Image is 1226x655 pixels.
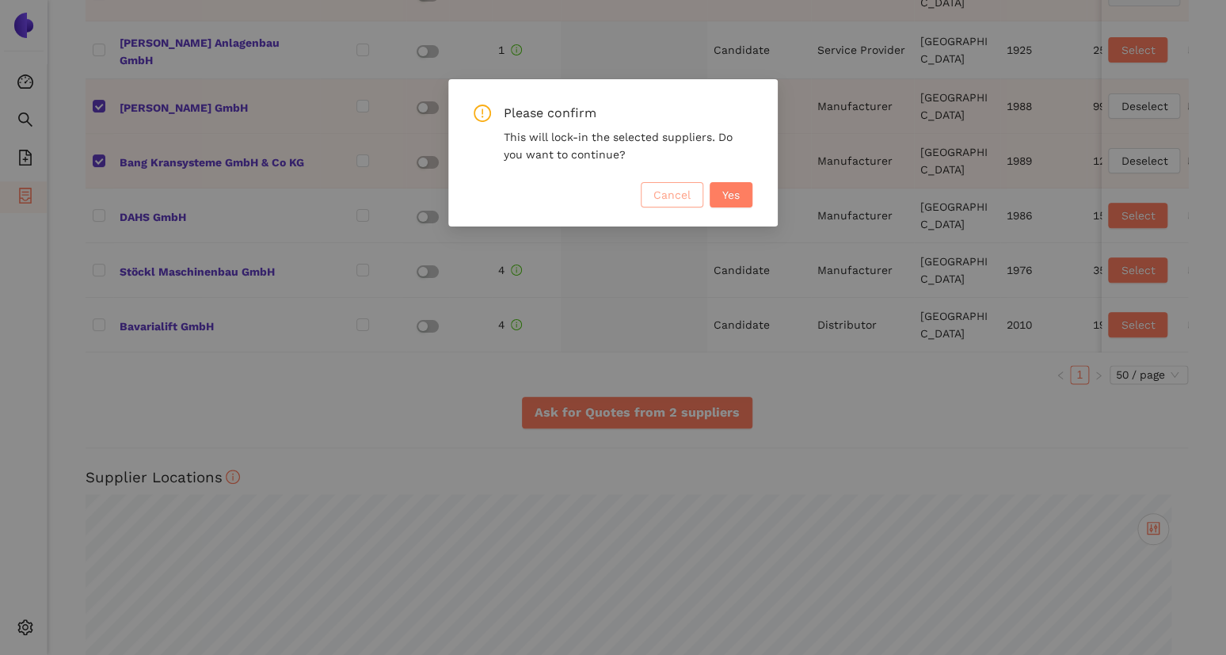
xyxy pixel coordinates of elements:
[710,182,752,208] button: Yes
[653,186,691,204] span: Cancel
[504,105,752,122] span: Please confirm
[474,105,491,122] span: exclamation-circle
[722,186,740,204] span: Yes
[641,182,703,208] button: Cancel
[504,128,752,163] div: This will lock-in the selected suppliers. Do you want to continue?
